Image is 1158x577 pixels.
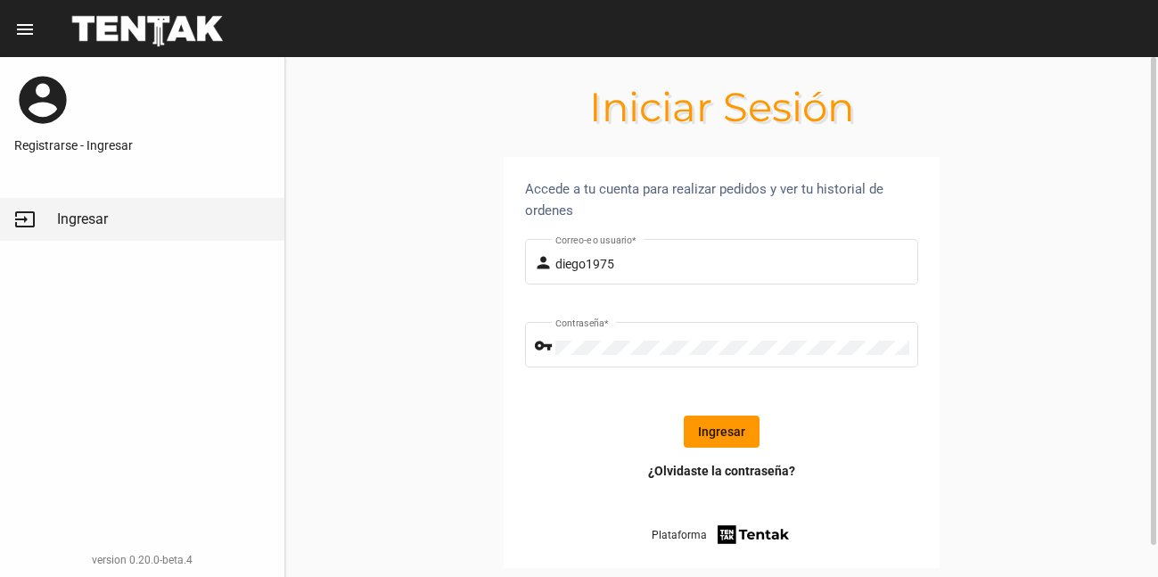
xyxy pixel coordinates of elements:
img: tentak-firm.png [715,523,792,547]
h1: Iniciar Sesión [285,93,1158,121]
mat-icon: person [534,252,555,274]
a: Registrarse - Ingresar [14,136,270,154]
a: ¿Olvidaste la contraseña? [648,462,795,480]
button: Ingresar [684,416,760,448]
span: Ingresar [57,210,108,228]
mat-icon: menu [14,19,36,40]
div: Accede a tu cuenta para realizar pedidos y ver tu historial de ordenes [525,178,919,221]
mat-icon: account_circle [14,71,71,128]
mat-icon: input [14,209,36,230]
span: Plataforma [652,526,707,544]
div: version 0.20.0-beta.4 [14,551,270,569]
mat-icon: vpn_key [534,335,555,357]
a: Plataforma [652,523,792,547]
